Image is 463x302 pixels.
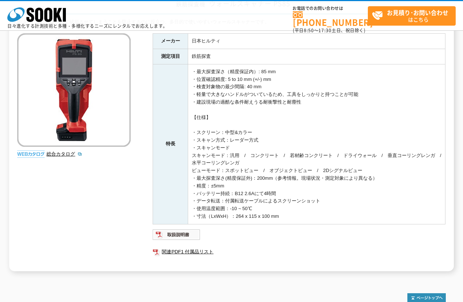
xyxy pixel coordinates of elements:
span: (平日 ～ 土日、祝日除く) [293,27,365,34]
a: 取扱説明書 [153,234,201,239]
th: 測定項目 [153,49,188,64]
strong: お見積り･お問い合わせ [387,8,448,17]
a: [PHONE_NUMBER] [293,11,368,26]
a: 関連PDF1 付属品リスト [153,247,445,257]
span: 17:30 [318,27,332,34]
td: 日本ヒルティ [188,34,445,49]
td: 鉄筋探査 [188,49,445,64]
p: 日々進化する計測技術と多種・多様化するニーズにレンタルでお応えします。 [7,24,168,28]
span: 8:50 [304,27,314,34]
img: ウォールスキャナー PS85 [17,33,131,147]
span: お電話でのお問い合わせは [293,6,368,11]
a: 総合カタログ [46,151,82,157]
td: ・最大探査深さ（精度保証内）: 85 mm ・位置確認精度: 5 to 10 mm (+/-) mm ・検査対象物の最少間隔: 40 mm ・軽量で大きなハンドルがついているため、工具をしっかり... [188,64,445,224]
img: webカタログ [17,150,45,158]
th: メーカー [153,34,188,49]
a: お見積り･お問い合わせはこちら [368,6,456,26]
span: はこちら [372,7,455,25]
img: 取扱説明書 [153,229,201,241]
th: 特長 [153,64,188,224]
